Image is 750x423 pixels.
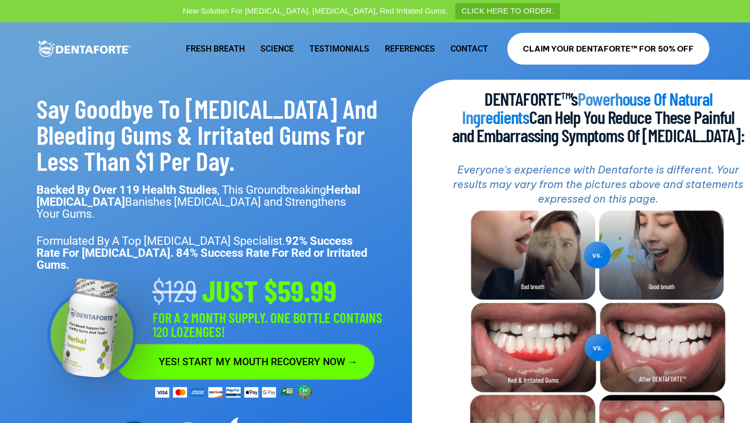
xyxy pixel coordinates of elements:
span: CLAIM YOUR DENTAFORTE™ FOR 50% OFF [523,43,694,54]
a: CLICK HERE TO ORDER. [455,3,560,19]
span: Powerhouse Of Natural Ingredients [462,88,712,128]
h2: DENTAFORTE™’s Can Help You Reduce These Painful and Embarrassing Symptoms Of [MEDICAL_DATA]: [452,90,745,144]
a: YES! START MY MOUTH RECOVERY NOW → [116,344,374,380]
a: Fresh Breath [178,37,253,61]
strong: Backed By Over 119 Health Studies [36,183,217,196]
a: CLAIM YOUR DENTAFORTE™ FOR 50% OFF [507,33,709,65]
a: Contact [443,37,496,61]
a: Testimonials [302,37,377,61]
strong: Herbal [MEDICAL_DATA] [36,183,360,208]
h2: Just $59.99 [202,275,336,305]
i: Everyone's experience with Dentaforte is different. Your results may vary from the pictures above... [453,163,743,205]
strong: 92% Success Rate For [MEDICAL_DATA]. 84% Success Rate For Red or Irritated Gums. [36,234,367,271]
p: Formulated By A Top [MEDICAL_DATA] Specialist. [36,235,368,271]
h2: Say Goodbye To [MEDICAL_DATA] And Bleeding Gums & Irritated Gums For Less Than $1 Per Day. [36,95,396,173]
h2: FOR A 2 MONTH SUPPLY. ONE BOTTLE CONTAINS 120 LOZENGES! [153,310,391,339]
a: Science [253,37,302,61]
p: , This Groundbreaking Banishes [MEDICAL_DATA] and Strengthens Your Gums. [36,184,368,220]
span: YES! START MY MOUTH RECOVERY NOW → [159,357,358,367]
a: References [377,37,443,61]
